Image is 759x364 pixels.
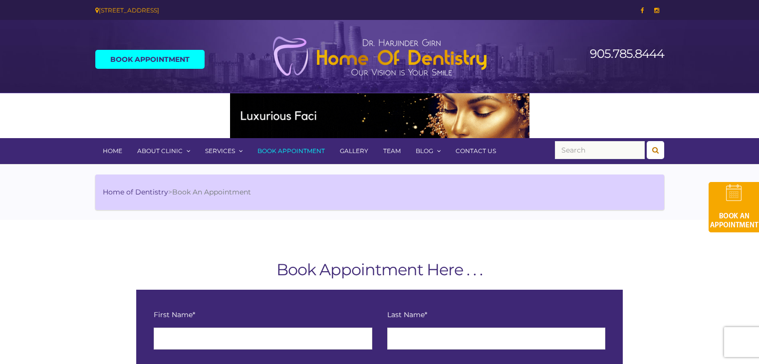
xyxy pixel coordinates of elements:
[95,138,130,164] a: Home
[709,182,759,232] img: book-an-appointment-hod-gld.png
[154,310,195,320] label: First Name*
[103,187,168,196] a: Home of Dentistry
[332,138,376,164] a: Gallery
[230,93,529,138] img: Medspa-Banner-Virtual-Consultation-2-1.gif
[376,138,408,164] a: Team
[95,260,664,280] h1: Book Appointment Here . . .
[103,187,251,197] li: >
[408,138,448,164] a: Blog
[250,138,332,164] a: Book Appointment
[95,5,372,15] div: [STREET_ADDRESS]
[267,36,492,77] img: Home of Dentistry
[448,138,504,164] a: Contact Us
[590,46,664,61] a: 905.785.8444
[172,187,251,196] span: Book An Appointment
[130,138,198,164] a: About Clinic
[198,138,250,164] a: Services
[387,310,427,320] label: Last Name*
[95,50,205,69] a: Book Appointment
[555,141,645,159] input: Search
